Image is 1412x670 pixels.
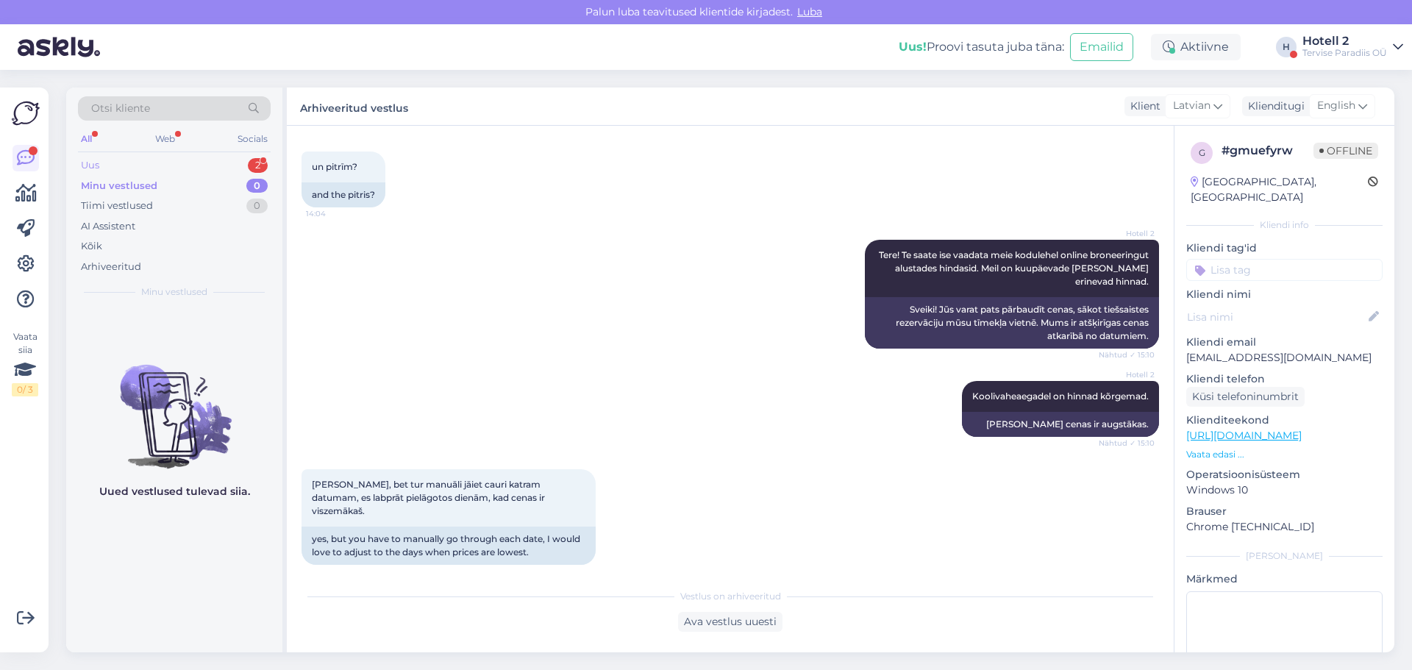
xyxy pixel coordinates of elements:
[12,99,40,127] img: Askly Logo
[1186,504,1383,519] p: Brauser
[680,590,781,603] span: Vestlus on arhiveeritud
[1151,34,1241,60] div: Aktiivne
[1222,142,1313,160] div: # gmuefyrw
[246,199,268,213] div: 0
[302,182,385,207] div: and the pitris?
[1070,33,1133,61] button: Emailid
[1242,99,1305,114] div: Klienditugi
[81,179,157,193] div: Minu vestlused
[1191,174,1368,205] div: [GEOGRAPHIC_DATA], [GEOGRAPHIC_DATA]
[312,479,547,516] span: [PERSON_NAME], bet tur manuāli jāiet cauri katram datumam, es labprāt pielāgotos dienām, kad cena...
[1186,413,1383,428] p: Klienditeekond
[306,208,361,219] span: 14:04
[78,129,95,149] div: All
[1199,147,1205,158] span: g
[1186,387,1305,407] div: Küsi telefoninumbrit
[1186,467,1383,482] p: Operatsioonisüsteem
[1124,99,1160,114] div: Klient
[12,383,38,396] div: 0 / 3
[1186,571,1383,587] p: Märkmed
[879,249,1151,287] span: Tere! Te saate ise vaadata meie kodulehel online broneeringut alustades hindasid. Meil on kuupäev...
[1302,35,1387,47] div: Hotell 2
[1302,47,1387,59] div: Tervise Paradiis OÜ
[1099,438,1155,449] span: Nähtud ✓ 15:10
[678,612,782,632] div: Ava vestlus uuesti
[91,101,150,116] span: Otsi kliente
[81,199,153,213] div: Tiimi vestlused
[1186,218,1383,232] div: Kliendi info
[12,330,38,396] div: Vaata siia
[1186,549,1383,563] div: [PERSON_NAME]
[962,412,1159,437] div: [PERSON_NAME] cenas ir augstākas.
[246,179,268,193] div: 0
[1276,37,1297,57] div: H
[1186,335,1383,350] p: Kliendi email
[1186,448,1383,461] p: Vaata edasi ...
[972,391,1149,402] span: Koolivaheaegadel on hinnad kõrgemad.
[1099,228,1155,239] span: Hotell 2
[899,38,1064,56] div: Proovi tasuta juba täna:
[1187,309,1366,325] input: Lisa nimi
[1186,519,1383,535] p: Chrome [TECHNICAL_ID]
[141,285,207,299] span: Minu vestlused
[300,96,408,116] label: Arhiveeritud vestlus
[1302,35,1403,59] a: Hotell 2Tervise Paradiis OÜ
[865,297,1159,349] div: Sveiki! Jūs varat pats pārbaudīt cenas, sākot tiešsaistes rezervāciju mūsu tīmekļa vietnē. Mums i...
[81,239,102,254] div: Kõik
[66,338,282,471] img: No chats
[312,161,357,172] span: un pitrīm?
[1317,98,1355,114] span: English
[1313,143,1378,159] span: Offline
[1186,429,1302,442] a: [URL][DOMAIN_NAME]
[1186,240,1383,256] p: Kliendi tag'id
[235,129,271,149] div: Socials
[1173,98,1210,114] span: Latvian
[152,129,178,149] div: Web
[81,158,99,173] div: Uus
[81,260,141,274] div: Arhiveeritud
[99,484,250,499] p: Uued vestlused tulevad siia.
[1186,287,1383,302] p: Kliendi nimi
[1186,259,1383,281] input: Lisa tag
[81,219,135,234] div: AI Assistent
[1186,482,1383,498] p: Windows 10
[793,5,827,18] span: Luba
[899,40,927,54] b: Uus!
[1099,349,1155,360] span: Nähtud ✓ 15:10
[306,566,361,577] span: 15:14
[302,527,596,565] div: yes, but you have to manually go through each date, I would love to adjust to the days when price...
[1099,369,1155,380] span: Hotell 2
[1186,371,1383,387] p: Kliendi telefon
[1186,350,1383,366] p: [EMAIL_ADDRESS][DOMAIN_NAME]
[248,158,268,173] div: 2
